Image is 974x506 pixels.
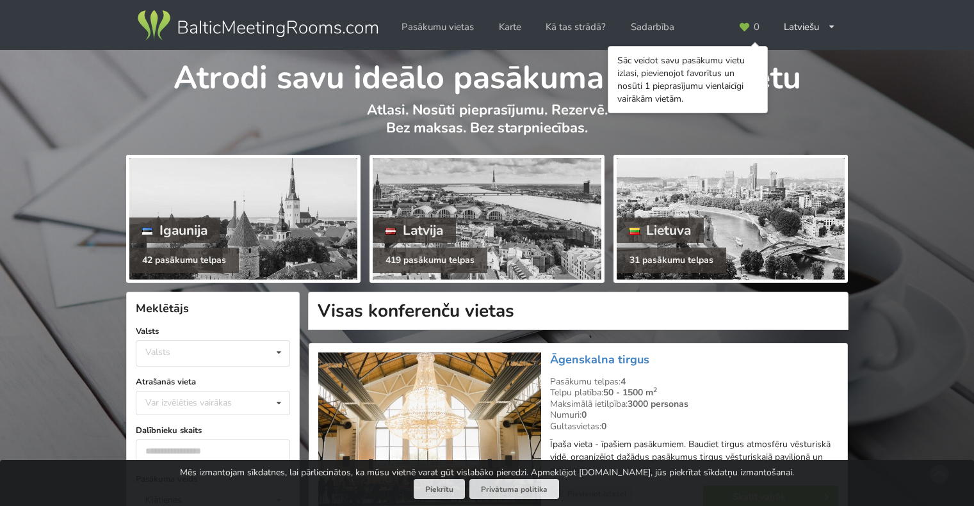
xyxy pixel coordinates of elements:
label: Atrašanās vieta [136,376,290,388]
strong: 4 [621,376,626,388]
a: Pasākumu vietas [393,15,483,40]
p: Atlasi. Nosūti pieprasījumu. Rezervē. Bez maksas. Bez starpniecības. [126,101,848,150]
div: Latviešu [775,15,845,40]
div: 42 pasākumu telpas [129,248,239,273]
a: Kā tas strādā? [537,15,615,40]
span: 0 [754,22,759,32]
img: Baltic Meeting Rooms [135,8,380,43]
a: Igaunija 42 pasākumu telpas [126,155,361,283]
strong: 50 - 1500 m [603,386,657,399]
a: Karte [490,15,530,40]
strong: 0 [581,409,587,421]
div: 419 pasākumu telpas [373,248,487,273]
strong: 3000 personas [628,398,688,410]
div: Sāc veidot savu pasākumu vietu izlasi, pievienojot favorītus un nosūti 1 pieprasījumu vienlaicīgi... [617,54,758,105]
div: Latvija [373,217,456,243]
a: Lietuva 31 pasākumu telpas [613,155,848,283]
div: 31 pasākumu telpas [617,248,726,273]
div: Numuri: [550,409,838,421]
span: Meklētājs [136,301,189,316]
div: Pasākumu telpas: [550,376,838,388]
div: Lietuva [617,217,704,243]
h1: Atrodi savu ideālo pasākuma norises vietu [126,50,848,99]
div: Igaunija [129,217,220,243]
a: Āgenskalna tirgus [550,352,649,367]
div: Maksimālā ietilpība: [550,399,838,410]
strong: 0 [601,420,606,432]
label: Valsts [136,325,290,338]
a: Privātuma politika [469,480,559,500]
div: Var izvēlēties vairākas [142,395,261,410]
a: Sadarbība [622,15,683,40]
button: Piekrītu [414,480,465,500]
p: Īpaša vieta - īpašiem pasākumiem. Baudiet tirgus atmosfēru vēsturiskā vidē, organizējot dažādus p... [550,438,838,477]
label: Dalībnieku skaits [136,424,290,437]
sup: 2 [653,385,657,395]
div: Valsts [145,347,170,358]
div: Telpu platība: [550,387,838,399]
div: Gultasvietas: [550,421,838,432]
h1: Visas konferenču vietas [308,292,848,330]
a: Latvija 419 pasākumu telpas [369,155,604,283]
